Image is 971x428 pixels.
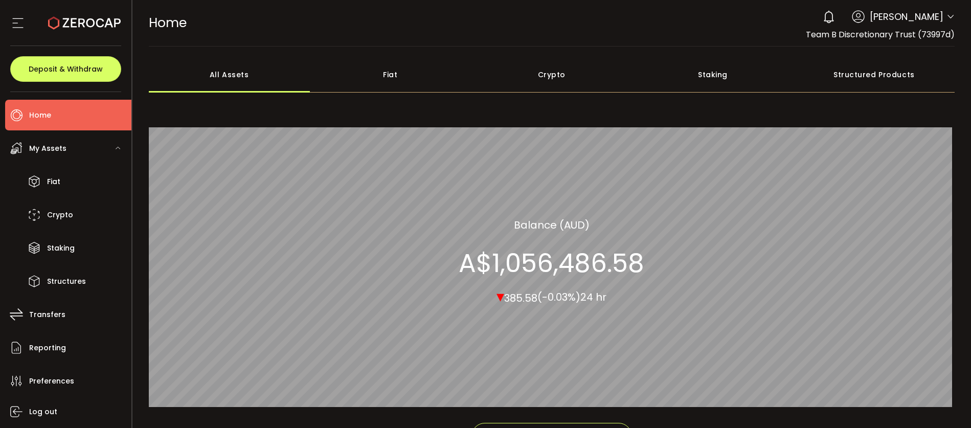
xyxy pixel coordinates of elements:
[580,290,606,304] span: 24 hr
[10,56,121,82] button: Deposit & Withdraw
[29,141,66,156] span: My Assets
[504,290,537,305] span: 385.58
[29,341,66,355] span: Reporting
[632,57,793,93] div: Staking
[310,57,471,93] div: Fiat
[514,217,590,232] section: Balance (AUD)
[29,307,65,322] span: Transfers
[537,290,580,304] span: (-0.03%)
[29,65,103,73] span: Deposit & Withdraw
[149,57,310,93] div: All Assets
[794,57,955,93] div: Structured Products
[47,208,73,222] span: Crypto
[29,404,57,419] span: Log out
[149,14,187,32] span: Home
[920,379,971,428] iframe: Chat Widget
[29,108,51,123] span: Home
[29,374,74,389] span: Preferences
[47,241,75,256] span: Staking
[47,274,86,289] span: Structures
[496,285,504,307] span: ▾
[47,174,60,189] span: Fiat
[870,10,943,24] span: [PERSON_NAME]
[806,29,955,40] span: Team B Discretionary Trust (73997d)
[459,247,644,278] section: A$1,056,486.58
[471,57,632,93] div: Crypto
